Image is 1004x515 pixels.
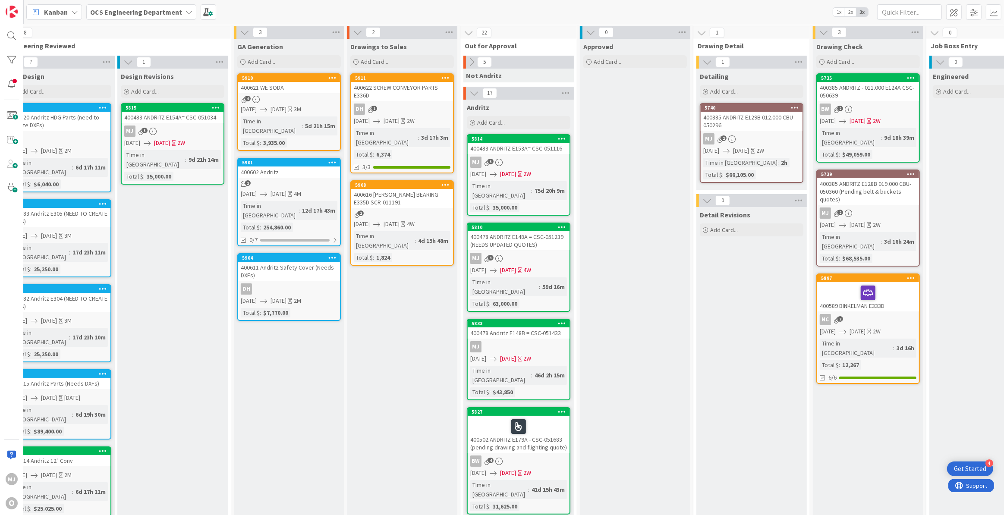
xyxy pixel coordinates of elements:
[710,88,738,95] span: Add Card...
[9,447,110,455] div: 5906
[64,471,72,480] div: 2M
[820,207,831,219] div: MJ
[489,387,491,397] span: :
[260,223,261,232] span: :
[354,253,373,262] div: Total $
[13,105,110,111] div: 5909
[241,189,257,198] span: [DATE]
[241,138,260,148] div: Total $
[523,468,531,477] div: 2W
[9,112,110,131] div: 400620 Andritz HDG Parts (need to create DXFs)
[18,88,46,95] span: Add Card...
[470,277,539,296] div: Time in [GEOGRAPHIC_DATA]
[9,285,110,293] div: 5889
[354,220,370,229] span: [DATE]
[362,163,371,172] span: 3/3
[703,146,719,155] span: [DATE]
[142,128,148,133] span: 3
[467,407,570,515] a: 5827400502 ANDRITZ E179A - CSC-051683 (pending drawing and flighting quote)BW[DATE][DATE]2WTime i...
[351,74,453,101] div: 5911400622 SCREW CONVEYOR PARTS E336D
[351,74,453,82] div: 5911
[703,158,777,167] div: Time in [GEOGRAPHIC_DATA]
[817,170,919,205] div: 5739400385 ANDRITZ E128B 019.000 CBU- 050360 (Pending belt & buckets quotes)
[351,82,453,101] div: 400622 SCREW CONVEYOR PARTS E336D
[701,104,803,131] div: 5740400385 ANDRITZ E129B 012.000 CBU- 050296
[238,74,340,82] div: 5910
[9,285,110,312] div: 5889400582 Andritz E304 (NEED TO CREATE DXFS)
[893,343,894,353] span: :
[9,447,110,466] div: 5906400614 Andritz 12" Conv
[9,104,110,131] div: 5909400620 Andritz HDG Parts (need to create DXFs)
[294,189,301,198] div: 4M
[241,296,257,305] span: [DATE]
[245,96,251,101] span: 4
[238,166,340,178] div: 400602 Andritz
[539,282,540,292] span: :
[820,104,831,115] div: BW
[238,283,340,295] div: DH
[817,207,919,219] div: MJ
[9,208,110,227] div: 400583 Andritz E305 (NEED TO CREATE DXFS)
[64,393,80,402] div: [DATE]
[241,201,299,220] div: Time in [GEOGRAPHIC_DATA]
[470,468,486,477] span: [DATE]
[523,170,531,179] div: 2W
[756,146,764,155] div: 2W
[827,58,854,66] span: Add Card...
[722,170,724,179] span: :
[531,371,532,380] span: :
[817,74,919,82] div: 5735
[13,448,110,454] div: 5906
[8,199,111,277] a: 5890400583 Andritz E305 (NEED TO CREATE DXFS)[DATE][DATE]3MTime in [GEOGRAPHIC_DATA]:17d 23h 11mT...
[124,126,135,137] div: MJ
[523,266,531,275] div: 4W
[817,282,919,311] div: 400589 BINKELMAN E333D
[299,206,300,215] span: :
[532,186,567,195] div: 75d 20h 9m
[9,370,110,389] div: 5907400615 Andritz Parts (Needs DXFs)
[384,220,400,229] span: [DATE]
[241,308,260,317] div: Total $
[488,255,494,261] span: 3
[121,103,224,185] a: 5815400483 ANDRITZ E154A= CSC-051034MJ[DATE][DATE]2WTime in [GEOGRAPHIC_DATA]:9d 21h 14mTotal $:3...
[724,170,756,179] div: $66,105.00
[470,480,528,499] div: Time in [GEOGRAPHIC_DATA]
[6,6,18,18] img: Visit kanbanzone.com
[351,181,453,208] div: 5908400616 [PERSON_NAME] BEARING E335D SCR-011191
[840,150,872,159] div: $49,059.00
[9,370,110,378] div: 5907
[489,203,491,212] span: :
[817,274,919,311] div: 5897400589 BINKELMAN E333D
[881,237,882,246] span: :
[594,58,621,66] span: Add Card...
[73,163,108,172] div: 6d 17h 11m
[850,116,866,126] span: [DATE]
[18,1,39,12] span: Support
[145,172,173,181] div: 35,000.00
[470,266,486,275] span: [DATE]
[468,223,570,231] div: 5810
[821,275,919,281] div: 5897
[820,232,881,251] div: Time in [GEOGRAPHIC_DATA]
[701,104,803,112] div: 5740
[64,146,72,155] div: 2M
[126,105,223,111] div: 5815
[820,339,893,358] div: Time in [GEOGRAPHIC_DATA]
[11,405,72,424] div: Time in [GEOGRAPHIC_DATA]
[700,103,803,183] a: 5740400385 ANDRITZ E129B 012.000 CBU- 050296MJ[DATE][DATE]2WTime in [GEOGRAPHIC_DATA]:2hTotal $:$...
[820,254,839,263] div: Total $
[237,73,341,151] a: 5910400621 WE SODA[DATE][DATE]3MTime in [GEOGRAPHIC_DATA]:5d 21h 15mTotal $:3,935.00
[470,181,531,200] div: Time in [GEOGRAPHIC_DATA]
[238,159,340,178] div: 5901400602 Andritz
[873,220,881,229] div: 2W
[947,462,993,476] div: Open Get Started checklist, remaining modules: 4
[468,231,570,250] div: 400478 ANDRITZ E148A = CSC-051239 (NEEDS UPDATED QUOTES)
[8,369,111,440] a: 5907400615 Andritz Parts (Needs DXFs)[DATE][DATE][DATE]Time in [GEOGRAPHIC_DATA]:6d 19h 30mTotal ...
[472,320,570,327] div: 5833
[985,459,993,467] div: 4
[816,73,920,163] a: 5735400385 ANDRITZ - 011.000 E124A CSC- 050639BW[DATE][DATE]2WTime in [GEOGRAPHIC_DATA]:9d 18h 39...
[703,170,722,179] div: Total $
[261,223,293,232] div: 254,860.00
[354,104,365,115] div: DH
[237,158,341,246] a: 5901400602 Andritz[DATE][DATE]4MTime in [GEOGRAPHIC_DATA]:12d 17h 43mTotal $:254,860.000/7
